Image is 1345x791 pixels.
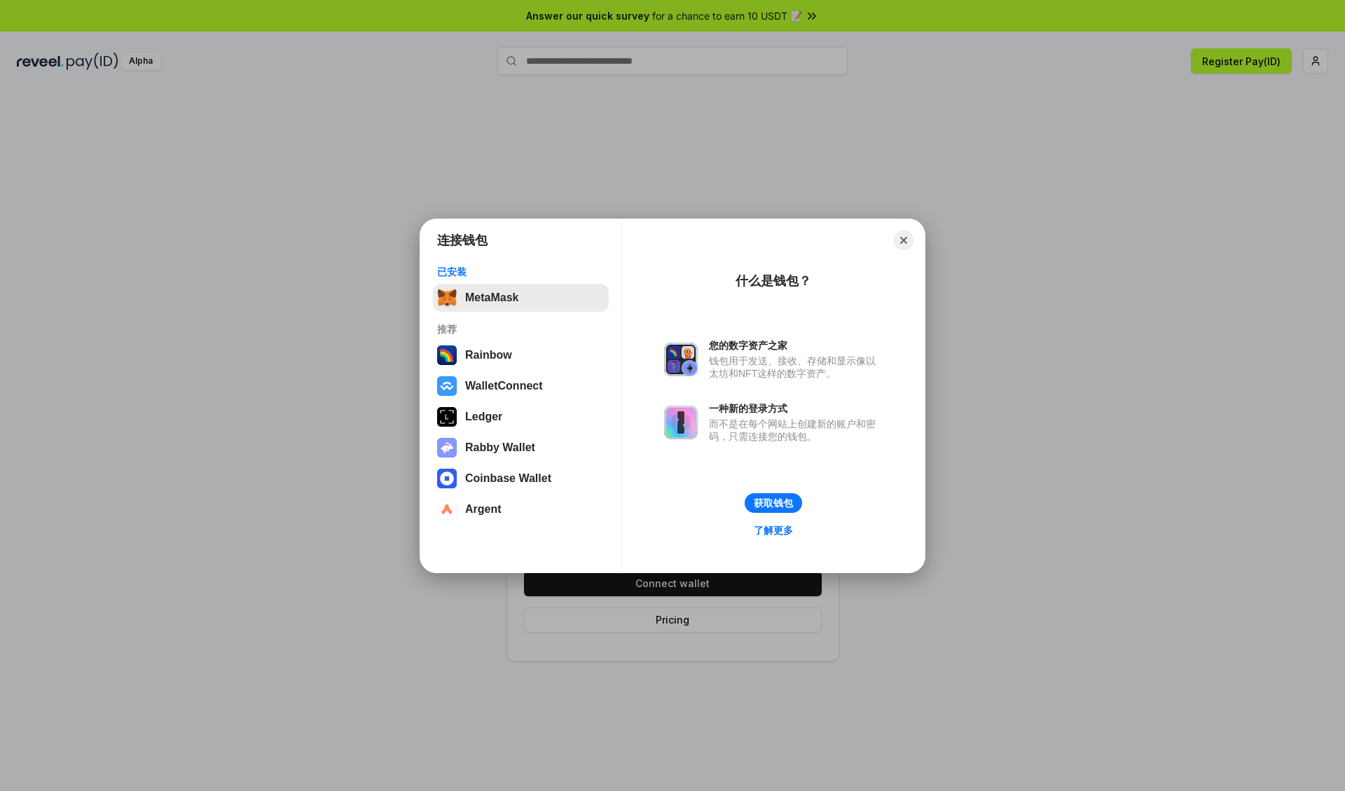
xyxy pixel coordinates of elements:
[465,472,551,485] div: Coinbase Wallet
[709,418,883,443] div: 而不是在每个网站上创建新的账户和密码，只需连接您的钱包。
[433,372,609,400] button: WalletConnect
[754,497,793,509] div: 获取钱包
[664,406,698,439] img: svg+xml,%3Csvg%20xmlns%3D%22http%3A%2F%2Fwww.w3.org%2F2000%2Fsvg%22%20fill%3D%22none%22%20viewBox...
[745,493,802,513] button: 获取钱包
[433,403,609,431] button: Ledger
[894,231,913,250] button: Close
[433,284,609,312] button: MetaMask
[437,345,457,365] img: svg+xml,%3Csvg%20width%3D%22120%22%20height%3D%22120%22%20viewBox%3D%220%200%20120%20120%22%20fil...
[437,266,605,278] div: 已安装
[433,341,609,369] button: Rainbow
[465,349,512,362] div: Rainbow
[437,438,457,458] img: svg+xml,%3Csvg%20xmlns%3D%22http%3A%2F%2Fwww.w3.org%2F2000%2Fsvg%22%20fill%3D%22none%22%20viewBox...
[664,343,698,376] img: svg+xml,%3Csvg%20xmlns%3D%22http%3A%2F%2Fwww.w3.org%2F2000%2Fsvg%22%20fill%3D%22none%22%20viewBox...
[465,411,502,423] div: Ledger
[437,500,457,519] img: svg+xml,%3Csvg%20width%3D%2228%22%20height%3D%2228%22%20viewBox%3D%220%200%2028%2028%22%20fill%3D...
[437,376,457,396] img: svg+xml,%3Csvg%20width%3D%2228%22%20height%3D%2228%22%20viewBox%3D%220%200%2028%2028%22%20fill%3D...
[709,402,883,415] div: 一种新的登录方式
[465,503,502,516] div: Argent
[465,291,518,304] div: MetaMask
[437,323,605,336] div: 推荐
[437,288,457,308] img: svg+xml,%3Csvg%20fill%3D%22none%22%20height%3D%2233%22%20viewBox%3D%220%200%2035%2033%22%20width%...
[433,434,609,462] button: Rabby Wallet
[437,407,457,427] img: svg+xml,%3Csvg%20xmlns%3D%22http%3A%2F%2Fwww.w3.org%2F2000%2Fsvg%22%20width%3D%2228%22%20height%3...
[709,355,883,380] div: 钱包用于发送、接收、存储和显示像以太坊和NFT这样的数字资产。
[465,380,543,392] div: WalletConnect
[433,495,609,523] button: Argent
[437,469,457,488] img: svg+xml,%3Csvg%20width%3D%2228%22%20height%3D%2228%22%20viewBox%3D%220%200%2028%2028%22%20fill%3D...
[437,232,488,249] h1: 连接钱包
[745,521,801,539] a: 了解更多
[433,465,609,493] button: Coinbase Wallet
[754,524,793,537] div: 了解更多
[736,273,811,289] div: 什么是钱包？
[709,339,883,352] div: 您的数字资产之家
[465,441,535,454] div: Rabby Wallet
